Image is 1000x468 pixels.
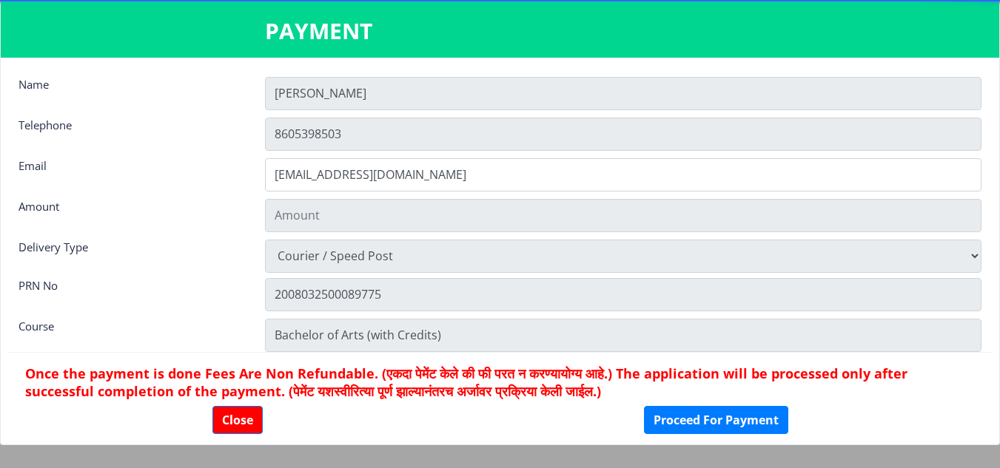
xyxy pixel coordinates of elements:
[265,118,981,151] input: Telephone
[644,406,788,434] button: Proceed For Payment
[265,199,981,232] input: Amount
[7,278,254,308] div: PRN No
[7,158,254,188] div: Email
[265,158,981,191] input: Email
[7,240,254,269] div: Delivery Type
[212,406,263,434] button: Close
[265,319,981,352] input: Zipcode
[7,199,254,228] div: Amount
[265,77,981,110] input: Name
[25,364,975,400] h6: Once the payment is done Fees Are Non Refundable. (एकदा पेमेंट केले की फी परत न करण्यायोग्य आहे.)...
[7,319,254,348] div: Course
[265,278,981,311] input: Zipcode
[265,16,736,46] h3: PAYMENT
[7,118,254,147] div: Telephone
[7,77,254,106] div: Name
